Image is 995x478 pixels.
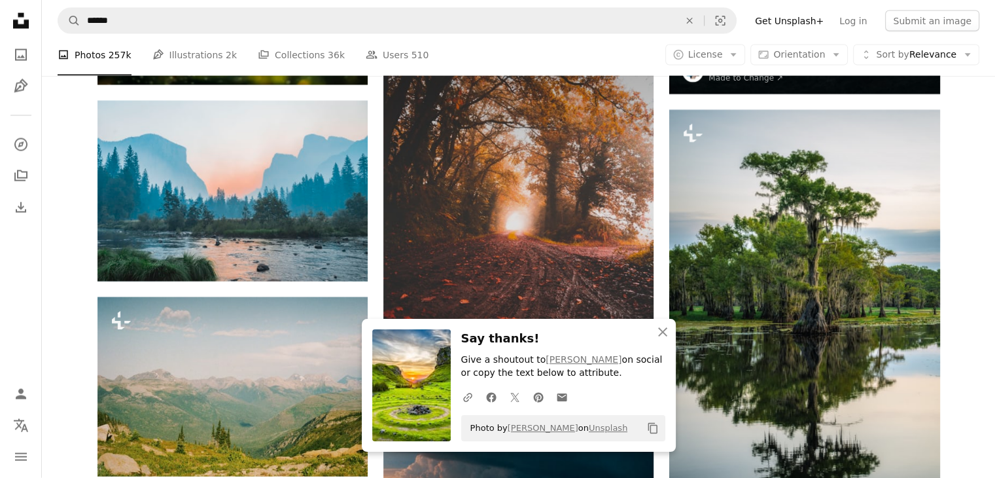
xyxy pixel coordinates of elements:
[675,9,704,33] button: Clear
[669,315,939,327] a: a tree that is standing in the water
[885,10,979,31] button: Submit an image
[750,45,848,65] button: Orientation
[8,73,34,100] a: Illustrations
[226,48,237,62] span: 2k
[366,34,428,76] a: Users 510
[97,185,368,196] a: body of water surrounded by trees
[464,418,628,439] span: Photo by on
[831,10,875,31] a: Log in
[8,8,34,37] a: Home — Unsplash
[508,423,578,433] a: [PERSON_NAME]
[152,34,237,76] a: Illustrations 2k
[747,10,831,31] a: Get Unsplash+
[97,101,368,282] img: body of water surrounded by trees
[8,444,34,470] button: Menu
[773,49,825,60] span: Orientation
[876,49,909,60] span: Sort by
[688,49,723,60] span: License
[461,329,665,348] h3: Say thanks!
[876,48,956,62] span: Relevance
[665,45,746,65] button: License
[550,384,574,410] a: Share over email
[411,48,429,62] span: 510
[8,132,34,158] a: Explore
[58,9,80,33] button: Search Unsplash
[503,384,527,410] a: Share on Twitter
[383,22,654,428] img: road between yellow leaf trees at daytime
[8,42,34,68] a: Photos
[328,48,345,62] span: 36k
[8,163,34,189] a: Collections
[97,297,368,477] img: a scenic view of a mountain range with trees and mountains in the background
[8,194,34,221] a: Download History
[383,219,654,231] a: road between yellow leaf trees at daytime
[480,384,503,410] a: Share on Facebook
[527,384,550,410] a: Share on Pinterest
[461,354,665,380] p: Give a shoutout to on social or copy the text below to attribute.
[708,73,783,83] a: Made to Change ↗
[8,413,34,439] button: Language
[97,380,368,392] a: a scenic view of a mountain range with trees and mountains in the background
[853,45,979,65] button: Sort byRelevance
[8,381,34,407] a: Log in / Sign up
[589,423,627,433] a: Unsplash
[705,9,736,33] button: Visual search
[546,354,621,365] a: [PERSON_NAME]
[642,417,664,439] button: Copy to clipboard
[258,34,345,76] a: Collections 36k
[58,8,737,34] form: Find visuals sitewide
